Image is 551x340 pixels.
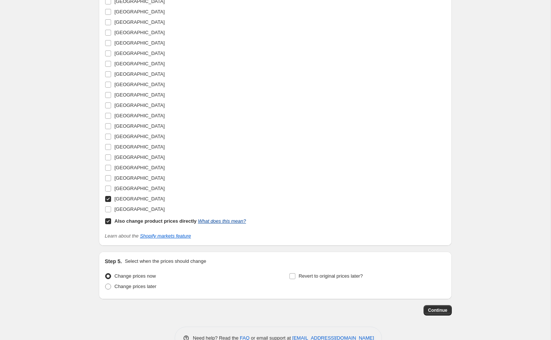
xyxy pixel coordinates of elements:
span: [GEOGRAPHIC_DATA] [114,175,165,181]
span: [GEOGRAPHIC_DATA] [114,134,165,139]
span: Continue [428,307,447,313]
a: What does this mean? [198,218,246,224]
button: Continue [424,305,452,316]
i: Learn about the [105,233,191,239]
a: Shopify markets feature [140,233,191,239]
span: [GEOGRAPHIC_DATA] [114,30,165,35]
p: Select when the prices should change [125,258,206,265]
span: [GEOGRAPHIC_DATA] [114,19,165,25]
span: Change prices now [114,273,156,279]
span: [GEOGRAPHIC_DATA] [114,71,165,77]
span: [GEOGRAPHIC_DATA] [114,206,165,212]
span: [GEOGRAPHIC_DATA] [114,61,165,66]
span: [GEOGRAPHIC_DATA] [114,40,165,46]
span: [GEOGRAPHIC_DATA] [114,102,165,108]
span: [GEOGRAPHIC_DATA] [114,82,165,87]
span: [GEOGRAPHIC_DATA] [114,196,165,202]
span: Change prices later [114,284,156,289]
h2: Step 5. [105,258,122,265]
span: [GEOGRAPHIC_DATA] [114,9,165,14]
span: [GEOGRAPHIC_DATA] [114,123,165,129]
span: Revert to original prices later? [299,273,363,279]
span: [GEOGRAPHIC_DATA] [114,50,165,56]
span: [GEOGRAPHIC_DATA] [114,154,165,160]
span: [GEOGRAPHIC_DATA] [114,165,165,170]
span: [GEOGRAPHIC_DATA] [114,186,165,191]
span: [GEOGRAPHIC_DATA] [114,144,165,150]
span: [GEOGRAPHIC_DATA] [114,92,165,98]
span: [GEOGRAPHIC_DATA] [114,113,165,118]
b: Also change product prices directly [114,218,197,224]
